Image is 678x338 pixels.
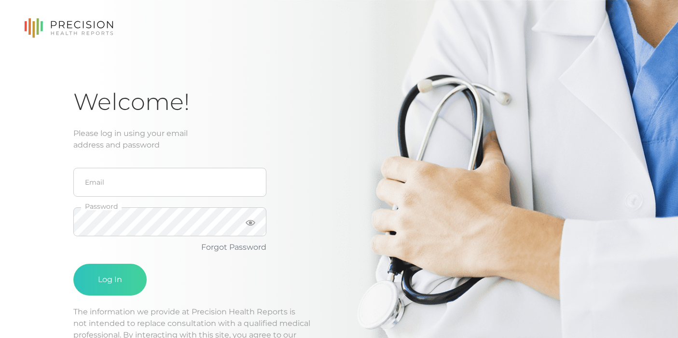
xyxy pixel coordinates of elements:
h1: Welcome! [73,88,605,116]
input: Email [73,168,266,197]
a: Forgot Password [201,243,266,252]
div: Please log in using your email address and password [73,128,605,151]
button: Log In [73,264,147,296]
